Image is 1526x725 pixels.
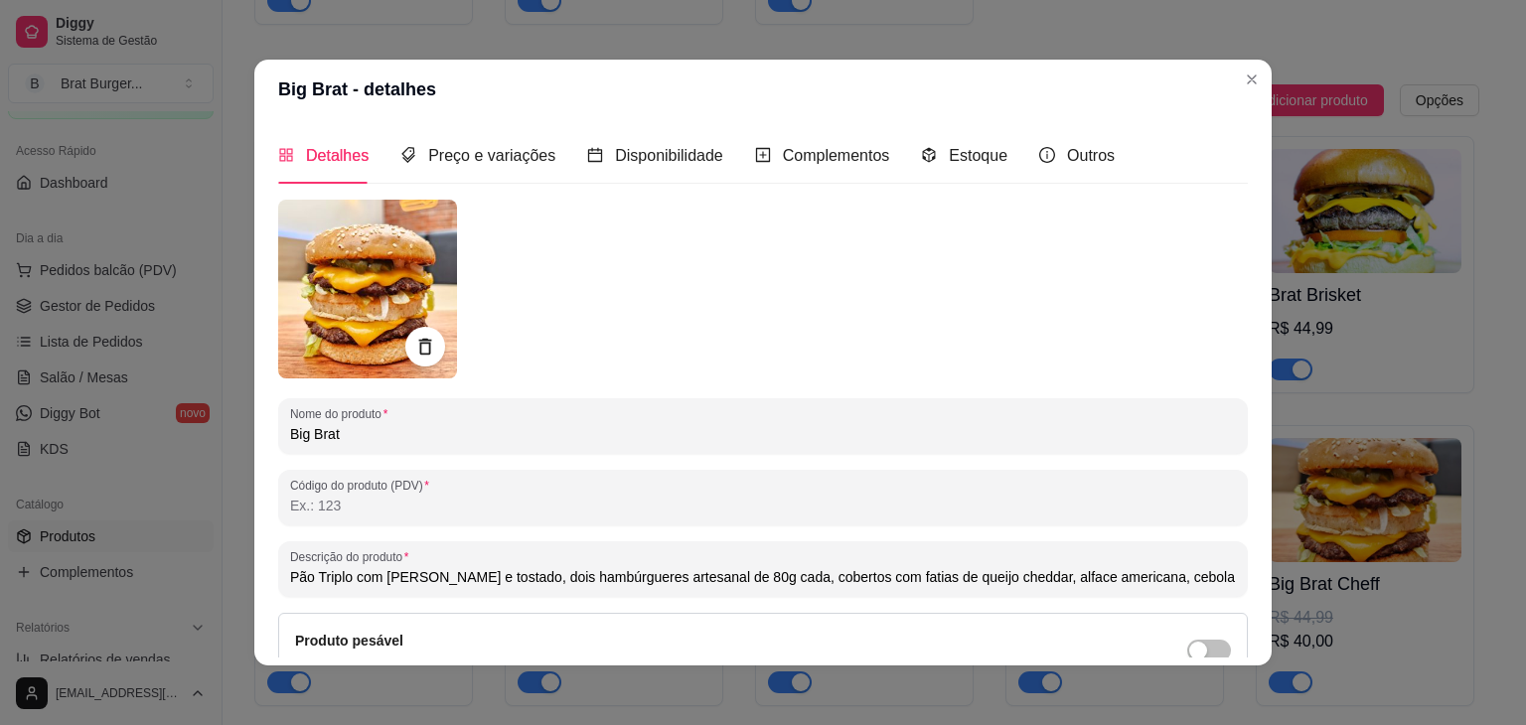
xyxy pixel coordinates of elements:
input: Código do produto (PDV) [290,496,1236,515]
label: Produto pesável [295,633,403,649]
label: Código do produto (PDV) [290,477,436,494]
label: Nome do produto [290,405,394,422]
span: tags [400,147,416,163]
span: plus-square [755,147,771,163]
header: Big Brat - detalhes [254,60,1272,119]
span: Outros [1067,147,1115,164]
span: Disponibilidade [615,147,723,164]
p: Ao marcar essa opção o valor do produto será desconsiderado da forma unitária e começará a valer ... [295,655,906,671]
span: calendar [587,147,603,163]
img: produto [278,200,457,378]
span: Detalhes [306,147,369,164]
span: code-sandbox [921,147,937,163]
label: Descrição do produto [290,548,415,565]
span: info-circle [1039,147,1055,163]
span: appstore [278,147,294,163]
button: Close [1236,64,1268,95]
span: Estoque [949,147,1007,164]
input: Nome do produto [290,424,1236,444]
span: Complementos [783,147,890,164]
input: Descrição do produto [290,567,1236,587]
span: Preço e variações [428,147,555,164]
